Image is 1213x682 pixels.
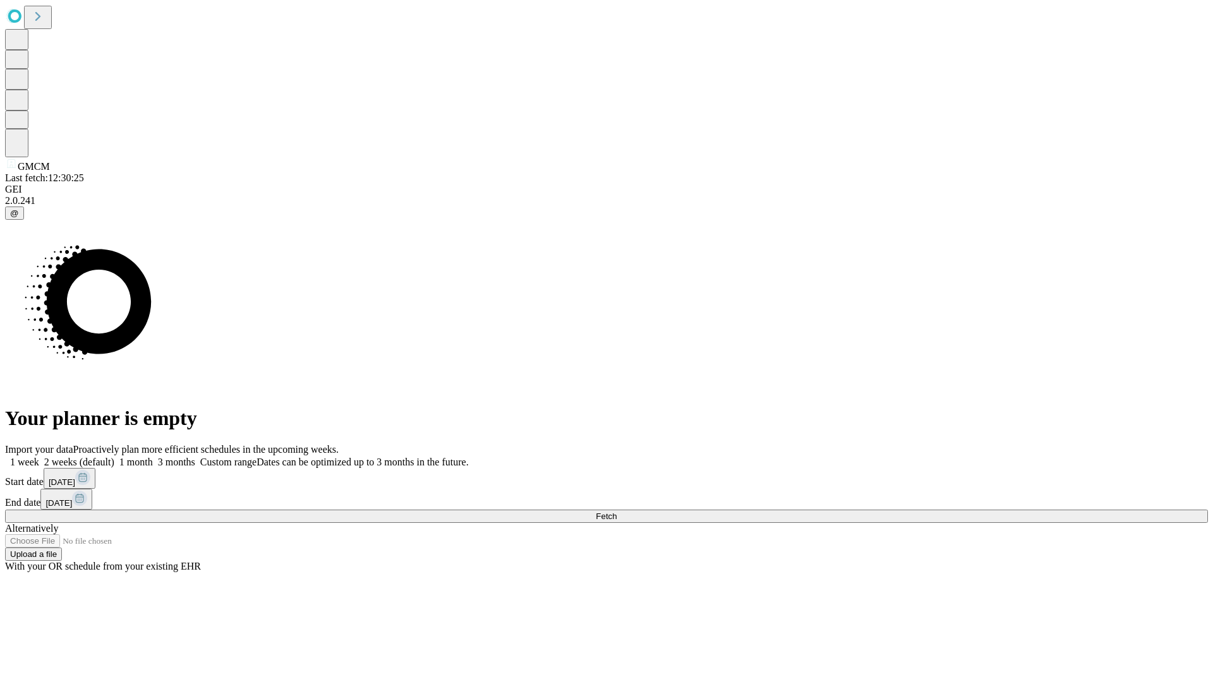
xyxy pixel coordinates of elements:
[5,510,1208,523] button: Fetch
[119,457,153,467] span: 1 month
[158,457,195,467] span: 3 months
[5,206,24,220] button: @
[5,195,1208,206] div: 2.0.241
[49,477,75,487] span: [DATE]
[18,161,50,172] span: GMCM
[5,489,1208,510] div: End date
[596,512,617,521] span: Fetch
[200,457,256,467] span: Custom range
[5,184,1208,195] div: GEI
[73,444,339,455] span: Proactively plan more efficient schedules in the upcoming weeks.
[10,208,19,218] span: @
[44,468,95,489] button: [DATE]
[5,523,58,534] span: Alternatively
[5,172,84,183] span: Last fetch: 12:30:25
[44,457,114,467] span: 2 weeks (default)
[5,444,73,455] span: Import your data
[5,547,62,561] button: Upload a file
[5,407,1208,430] h1: Your planner is empty
[5,561,201,571] span: With your OR schedule from your existing EHR
[10,457,39,467] span: 1 week
[5,468,1208,489] div: Start date
[45,498,72,508] span: [DATE]
[256,457,468,467] span: Dates can be optimized up to 3 months in the future.
[40,489,92,510] button: [DATE]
